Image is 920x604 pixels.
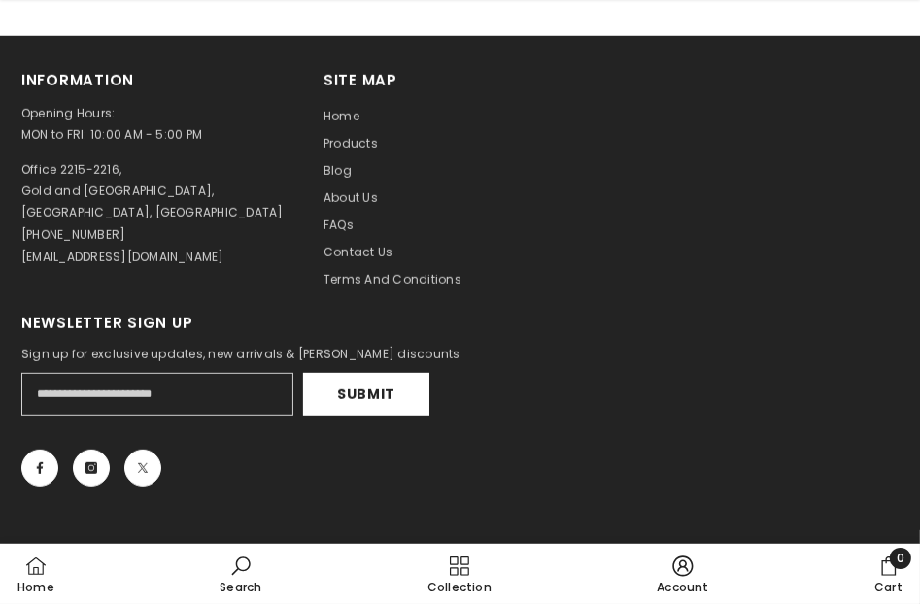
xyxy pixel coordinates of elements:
span: FAQs [324,217,354,233]
button: Submit [303,373,429,416]
a: Cart [872,548,904,600]
span: Products [324,135,378,151]
span: Terms and Conditions [324,271,461,287]
a: Search [218,548,263,600]
p: Office 2215-2216, Gold and [GEOGRAPHIC_DATA], [GEOGRAPHIC_DATA], [GEOGRAPHIC_DATA] [21,159,284,223]
a: Home [324,103,359,130]
p: [PHONE_NUMBER] [21,224,125,246]
span: Contact us [324,244,392,260]
span: Home [324,108,359,124]
span: About us [324,189,378,206]
a: FAQs [324,212,354,239]
a: Collection [426,548,494,600]
a: Home [16,548,56,600]
a: Products [324,130,378,157]
a: Blog [324,157,352,185]
p: Opening Hours: MON to FRI: 10:00 AM - 5:00 PM [21,103,294,146]
p: Sign up for exclusive updates, new arrivals & [PERSON_NAME] discounts [21,346,899,363]
h2: Information [21,70,294,91]
p: [EMAIL_ADDRESS][DOMAIN_NAME] [21,247,224,268]
a: Terms and Conditions [324,266,461,293]
a: Account [655,548,711,600]
a: About us [324,185,378,212]
h2: Site Map [324,70,596,91]
a: Contact us [324,239,392,266]
h2: Newsletter Sign Up [21,313,899,334]
span: Blog [324,162,352,179]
